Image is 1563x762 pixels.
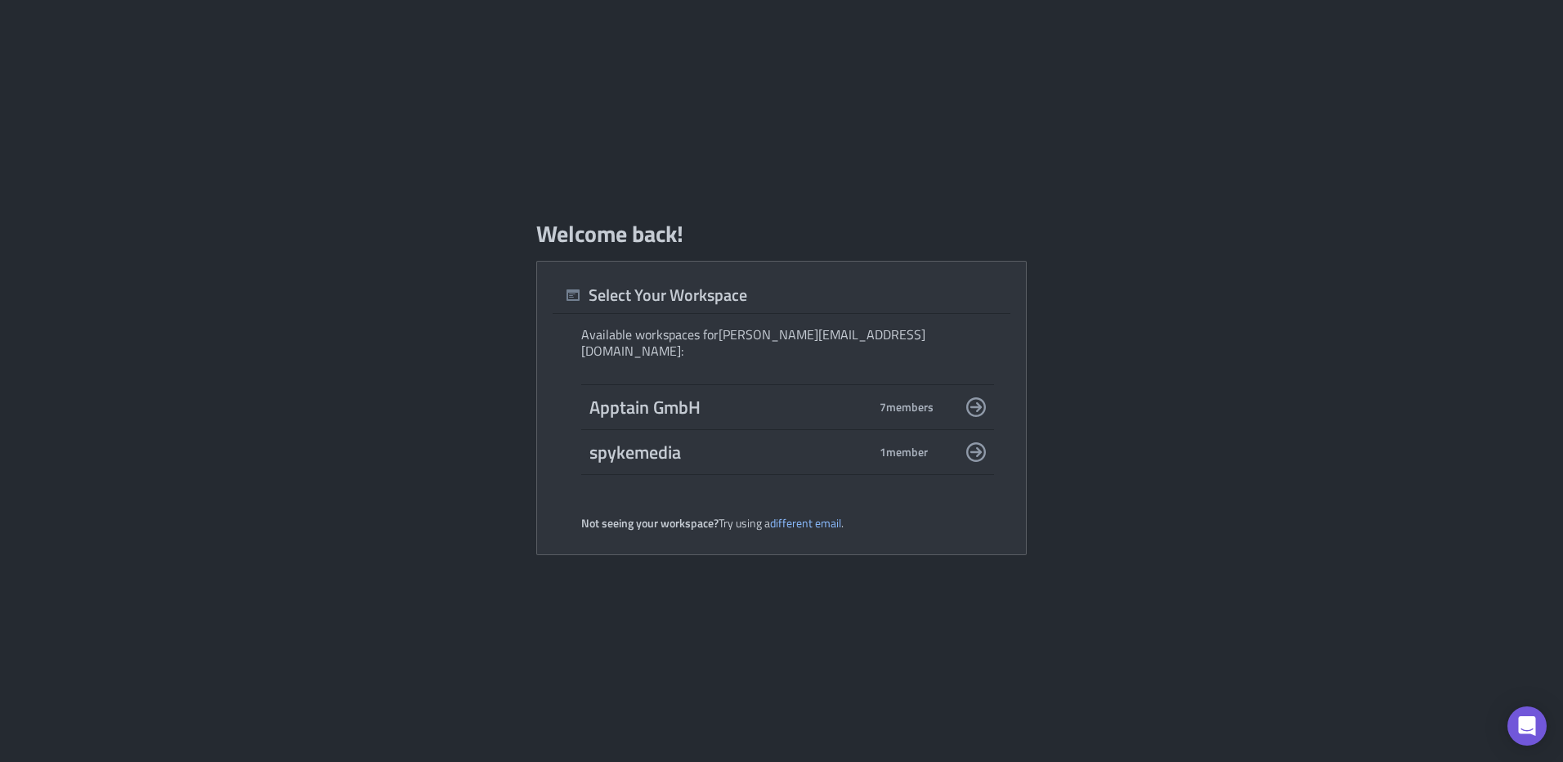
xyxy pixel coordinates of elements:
[589,396,867,419] span: Apptain GmbH
[589,441,867,464] span: spykemedia
[770,514,841,531] a: different email
[1507,706,1547,746] div: Open Intercom Messenger
[880,445,928,459] span: 1 member
[553,285,747,306] div: Select Your Workspace
[536,219,683,249] h1: Welcome back!
[581,514,719,531] strong: Not seeing your workspace?
[581,516,994,531] div: Try using a .
[581,326,994,360] div: Available workspaces for [PERSON_NAME][EMAIL_ADDRESS][DOMAIN_NAME] :
[880,400,934,415] span: 7 member s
